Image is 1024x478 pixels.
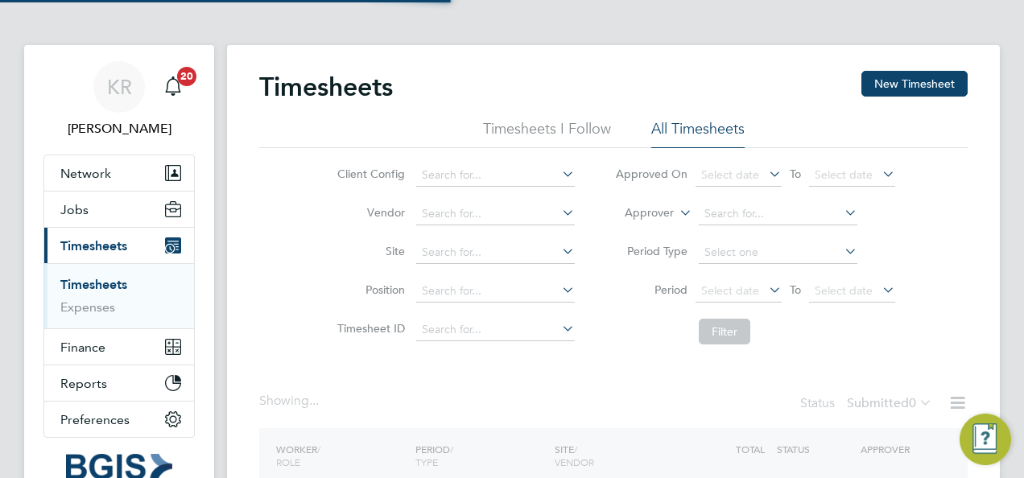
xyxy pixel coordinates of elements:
[44,228,194,263] button: Timesheets
[44,192,194,227] button: Jobs
[800,393,935,415] div: Status
[861,71,968,97] button: New Timesheet
[699,319,750,344] button: Filter
[815,167,873,182] span: Select date
[416,241,575,264] input: Search for...
[60,412,130,427] span: Preferences
[847,395,932,411] label: Submitted
[60,340,105,355] span: Finance
[615,167,687,181] label: Approved On
[44,365,194,401] button: Reports
[60,376,107,391] span: Reports
[107,76,132,97] span: KR
[309,393,319,409] span: ...
[785,163,806,184] span: To
[699,203,857,225] input: Search for...
[44,263,194,328] div: Timesheets
[909,395,916,411] span: 0
[416,280,575,303] input: Search for...
[60,277,127,292] a: Timesheets
[601,205,674,221] label: Approver
[332,321,405,336] label: Timesheet ID
[60,166,111,181] span: Network
[60,202,89,217] span: Jobs
[177,67,196,86] span: 20
[615,244,687,258] label: Period Type
[701,167,759,182] span: Select date
[701,283,759,298] span: Select date
[44,155,194,191] button: Network
[60,238,127,253] span: Timesheets
[815,283,873,298] span: Select date
[960,414,1011,465] button: Engage Resource Center
[332,244,405,258] label: Site
[416,203,575,225] input: Search for...
[259,71,393,103] h2: Timesheets
[699,241,857,264] input: Select one
[651,119,745,148] li: All Timesheets
[44,402,194,437] button: Preferences
[332,282,405,297] label: Position
[259,393,322,410] div: Showing
[43,119,195,138] span: Kirsty Roberts
[332,205,405,220] label: Vendor
[332,167,405,181] label: Client Config
[44,329,194,365] button: Finance
[43,61,195,138] a: KR[PERSON_NAME]
[483,119,611,148] li: Timesheets I Follow
[785,279,806,300] span: To
[416,164,575,187] input: Search for...
[60,299,115,315] a: Expenses
[615,282,687,297] label: Period
[157,61,189,113] a: 20
[416,319,575,341] input: Search for...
